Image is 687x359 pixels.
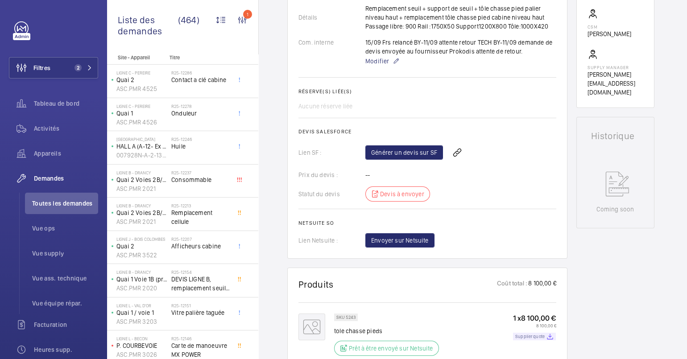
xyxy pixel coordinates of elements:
p: LIGNE B - DRANCY [116,269,168,275]
a: Générer un devis sur SF [365,145,443,160]
p: Quai 2 Voies 2B/1 ([GEOGRAPHIC_DATA]) [116,208,168,217]
span: Toutes les demandes [32,199,98,208]
p: tole chasse pieds [334,326,444,335]
h2: Devis Salesforce [298,128,556,135]
span: Onduleur [171,109,230,118]
p: Ligne L - BECON [116,336,168,341]
h2: R25-12207 [171,236,230,242]
p: ASC.PMR 3203 [116,317,168,326]
p: Ligne C - PEREIRE [116,103,168,109]
span: Facturation [34,320,98,329]
p: Site - Appareil [107,54,166,61]
a: Supplier quote [513,333,556,340]
p: ASC.PMR 2021 [116,217,168,226]
p: Supplier quote [515,335,545,338]
p: CSM [588,24,631,29]
p: ASC.PMR 2020 [116,284,168,293]
h2: R25-12213 [171,203,230,208]
p: SKU 5243 [336,316,356,319]
p: ASC.PMR 3026 [116,350,168,359]
span: Modifier [365,57,389,66]
p: [PERSON_NAME][EMAIL_ADDRESS][DOMAIN_NAME] [588,70,643,97]
p: Quai 1 Voie 1B (province) [116,275,168,284]
p: Titre [170,54,228,61]
p: Quai 1 / voie 1 [116,308,168,317]
span: Filtres [33,63,50,72]
span: Vue supply [32,249,98,258]
h2: R25-12146 [171,336,230,341]
span: Vue ops [32,224,98,233]
p: Quai 2 [116,75,168,84]
span: Huile [171,142,230,151]
p: LIGNE B - DRANCY [116,170,168,175]
p: Quai 1 [116,109,168,118]
p: HALL A (A-12- Ex 11376722 ex 3A) [116,142,168,151]
p: ASC.PMR 2021 [116,184,168,193]
button: Filtres2 [9,57,98,78]
h2: R25-12154 [171,269,230,275]
h2: R25-12246 [171,136,230,142]
p: [GEOGRAPHIC_DATA] [116,136,168,142]
span: Carte de manoeuvre MX POWER [171,341,230,359]
p: Coût total : [497,279,527,290]
p: ASC.PMR 4526 [116,118,168,127]
p: Quai 2 [116,242,168,251]
span: Appareils [34,149,98,158]
p: ASC.PMR 4525 [116,84,168,93]
span: Vitre palière taguée [171,308,230,317]
button: Envoyer sur Netsuite [365,233,435,248]
p: Ligne C - PEREIRE [116,70,168,75]
p: Ligne L - VAL D'OR [116,303,168,308]
span: Contact a clé cabine [171,75,230,84]
span: Activités [34,124,98,133]
p: Supply manager [588,65,643,70]
h2: Netsuite SO [298,220,556,226]
span: Remplacement cellule [171,208,230,226]
span: 2 [74,64,82,71]
p: 1 x 8 100,00 € [513,314,556,323]
span: Afficheurs cabine [171,242,230,251]
p: LIGNE B - DRANCY [116,203,168,208]
p: Quai 2 Voies 2B/1 ([GEOGRAPHIC_DATA]) [116,175,168,184]
p: [PERSON_NAME] [588,29,631,38]
p: Coming soon [596,205,634,214]
h2: Réserve(s) liée(s) [298,88,556,95]
h2: R25-12286 [171,70,230,75]
p: 8 100,00 € [527,279,556,290]
p: ASC.PMR 3522 [116,251,168,260]
p: P. COURBEVOIE [116,341,168,350]
p: Ligne J - BOIS COLOMBES [116,236,168,242]
span: Demandes [34,174,98,183]
p: 007928N-A-2-13-0-13 [116,151,168,160]
span: DEVIS LIGNE B, remplacement seuil, tôle chasse pied et rail [171,275,230,293]
span: Consommable [171,175,230,184]
span: Vue équipe répar. [32,299,98,308]
span: Liste des demandes [118,14,178,37]
span: Tableau de bord [34,99,98,108]
h2: R25-12278 [171,103,230,109]
span: Envoyer sur Netsuite [371,236,429,245]
h2: R25-12237 [171,170,230,175]
p: Prêt à être envoyé sur Netsuite [349,344,433,353]
span: Heures supp. [34,345,98,354]
h2: R25-12151 [171,303,230,308]
p: 8 100,00 € [513,323,556,328]
h1: Historique [591,132,640,140]
h1: Produits [298,279,334,290]
span: Vue ass. technique [32,274,98,283]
